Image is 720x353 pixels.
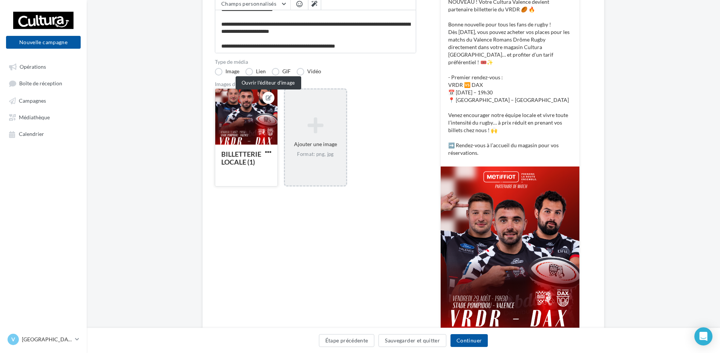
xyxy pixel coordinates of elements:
span: Champs personnalisés [221,0,276,7]
span: Calendrier [19,131,44,137]
div: Ouvrir l'éditeur d’image [236,76,301,89]
label: GIF [272,68,291,76]
span: Boîte de réception [19,80,62,87]
div: Images du post [215,82,416,87]
button: Nouvelle campagne [6,36,81,49]
label: Type de média [215,59,416,65]
a: Médiathèque [5,110,82,124]
button: Continuer [450,334,488,347]
div: Open Intercom Messenger [694,327,712,345]
a: V [GEOGRAPHIC_DATA] [6,332,81,347]
label: Vidéo [297,68,321,76]
span: V [11,336,15,343]
button: Sauvegarder et quitter [378,334,446,347]
p: [GEOGRAPHIC_DATA] [22,336,72,343]
a: Campagnes [5,94,82,107]
a: Boîte de réception [5,76,82,90]
div: BILLETTERIE LOCALE (1) [221,150,261,166]
a: Calendrier [5,127,82,140]
span: Médiathèque [19,114,50,120]
button: Étape précédente [319,334,375,347]
label: Lien [245,68,266,76]
span: Campagnes [19,97,46,104]
a: Opérations [5,60,82,73]
label: Image [215,68,239,76]
span: Opérations [20,63,46,70]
